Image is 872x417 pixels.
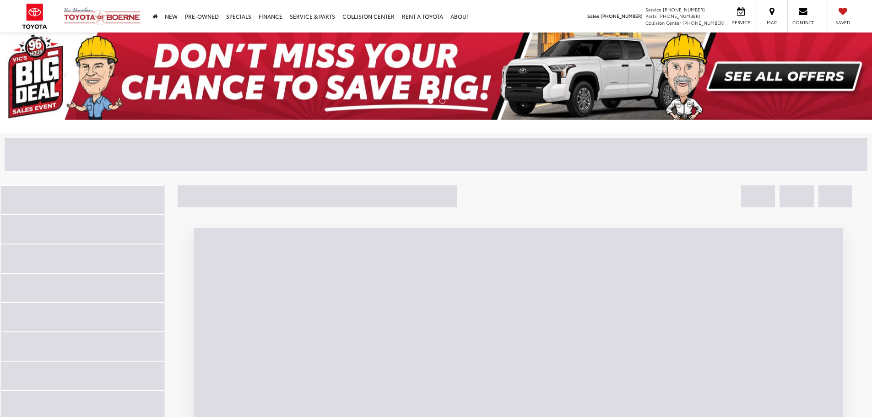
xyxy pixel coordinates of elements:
span: Service [645,6,661,13]
span: [PHONE_NUMBER] [682,19,725,26]
img: Vic Vaughan Toyota of Boerne [63,7,141,26]
span: Map [762,19,782,26]
span: Sales [587,12,599,19]
span: Contact [792,19,814,26]
span: [PHONE_NUMBER] [601,12,643,19]
span: [PHONE_NUMBER] [663,6,705,13]
span: Collision Center [645,19,681,26]
span: Service [731,19,751,26]
span: Saved [833,19,853,26]
span: Parts [645,12,657,19]
span: [PHONE_NUMBER] [658,12,700,19]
